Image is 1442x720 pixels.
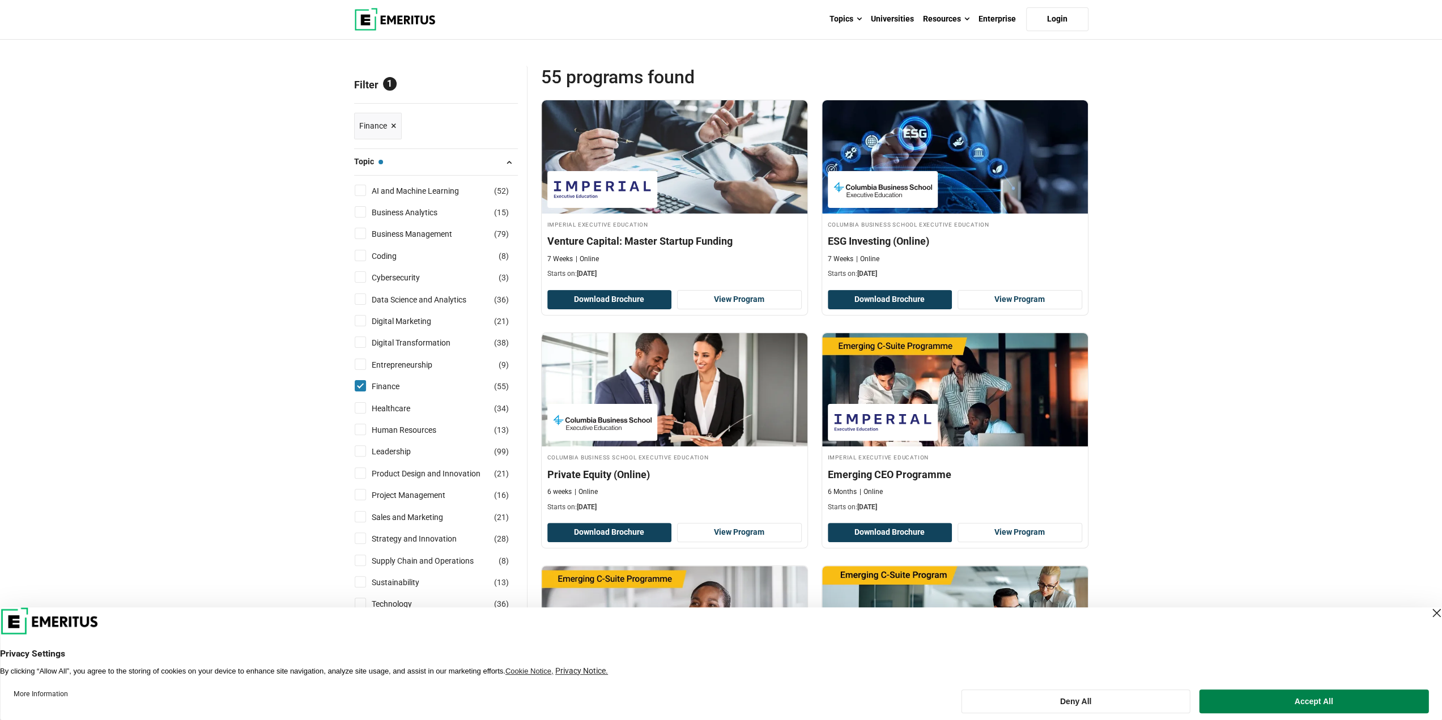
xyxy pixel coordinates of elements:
p: Filter [354,66,518,103]
span: [DATE] [577,503,597,511]
p: Online [856,254,879,264]
button: Download Brochure [828,290,952,309]
span: 9 [501,360,506,369]
span: 15 [497,208,506,217]
p: 7 Weeks [547,254,573,264]
a: Entrepreneurship [372,359,455,371]
button: Download Brochure [547,523,672,542]
a: Strategy and Innovation [372,532,479,545]
a: Technology [372,598,435,610]
a: Leadership [372,445,433,458]
a: View Program [958,523,1082,542]
a: Human Resources [372,424,459,436]
a: Product Design and Innovation [372,467,503,480]
p: Starts on: [828,269,1082,279]
span: 79 [497,229,506,238]
img: Private Equity (Online) | Online Finance Course [542,333,807,446]
span: 28 [497,534,506,543]
span: ( ) [499,555,509,567]
span: ( ) [494,532,509,545]
span: 99 [497,447,506,456]
h4: Columbia Business School Executive Education [547,452,802,462]
a: Project Management [372,489,468,501]
p: Starts on: [547,502,802,512]
a: Leadership Course by Imperial Executive Education - September 25, 2025 Imperial Executive Educati... [822,333,1088,518]
img: Emerging CFO Program | Online Finance Course [822,566,1088,679]
span: × [391,118,397,134]
img: Columbia Business School Executive Education [833,177,932,202]
span: ( ) [494,489,509,501]
img: ESG Investing (Online) | Online Finance Course [822,100,1088,214]
span: ( ) [494,445,509,458]
h4: ESG Investing (Online) [828,234,1082,248]
span: ( ) [494,185,509,197]
span: 16 [497,491,506,500]
a: Business Management [372,228,475,240]
p: 6 Months [828,487,857,497]
span: ( ) [494,380,509,393]
span: [DATE] [857,270,877,278]
span: 21 [497,317,506,326]
a: Digital Transformation [372,336,473,349]
p: Online [575,487,598,497]
p: Starts on: [828,502,1082,512]
button: Topic [354,154,518,171]
a: View Program [958,290,1082,309]
span: ( ) [494,598,509,610]
span: ( ) [499,271,509,284]
p: Online [860,487,883,497]
span: 1 [383,77,397,91]
span: ( ) [494,293,509,306]
a: Business Analytics [372,206,460,219]
a: Finance Course by Columbia Business School Executive Education - September 25, 2025 Columbia Busi... [542,333,807,518]
span: 36 [497,599,506,608]
span: ( ) [494,511,509,523]
span: 13 [497,425,506,434]
img: Columbia Business School Executive Education [553,410,652,435]
span: ( ) [494,576,509,589]
span: [DATE] [577,270,597,278]
span: 21 [497,513,506,522]
h4: Venture Capital: Master Startup Funding [547,234,802,248]
span: ( ) [494,336,509,349]
span: 38 [497,338,506,347]
h4: Columbia Business School Executive Education [828,219,1082,229]
p: Online [576,254,599,264]
a: Cybersecurity [372,271,443,284]
span: Topic [354,155,383,168]
span: 52 [497,186,506,195]
span: 55 [497,382,506,391]
h4: Private Equity (Online) [547,467,802,482]
span: 8 [501,252,506,261]
img: Emerging CEO Programme | Online Leadership Course [822,333,1088,446]
span: 8 [501,556,506,565]
a: Finance Course by Columbia Business School Executive Education - September 18, 2025 Columbia Busi... [822,100,1088,285]
a: Finance [372,380,422,393]
p: 6 weeks [547,487,572,497]
a: Sales and Marketing [372,511,466,523]
a: Healthcare [372,402,433,415]
p: 7 Weeks [828,254,853,264]
span: ( ) [494,467,509,480]
a: Finance × [354,113,402,139]
span: 21 [497,469,506,478]
span: ( ) [494,315,509,327]
a: Data Science and Analytics [372,293,489,306]
button: Download Brochure [547,290,672,309]
span: ( ) [494,206,509,219]
span: ( ) [499,250,509,262]
a: Reset all [483,79,518,93]
h4: Emerging CEO Programme [828,467,1082,482]
h4: Imperial Executive Education [828,452,1082,462]
img: Imperial Executive Education [833,410,932,435]
img: Emerging CFO Programme | Online Business Management Course [542,566,807,679]
img: Imperial Executive Education [553,177,652,202]
span: 34 [497,404,506,413]
span: 36 [497,295,506,304]
img: Venture Capital: Master Startup Funding | Online Finance Course [542,100,807,214]
a: AI and Machine Learning [372,185,482,197]
span: ( ) [494,228,509,240]
span: 55 Programs found [541,66,815,88]
a: Coding [372,250,419,262]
